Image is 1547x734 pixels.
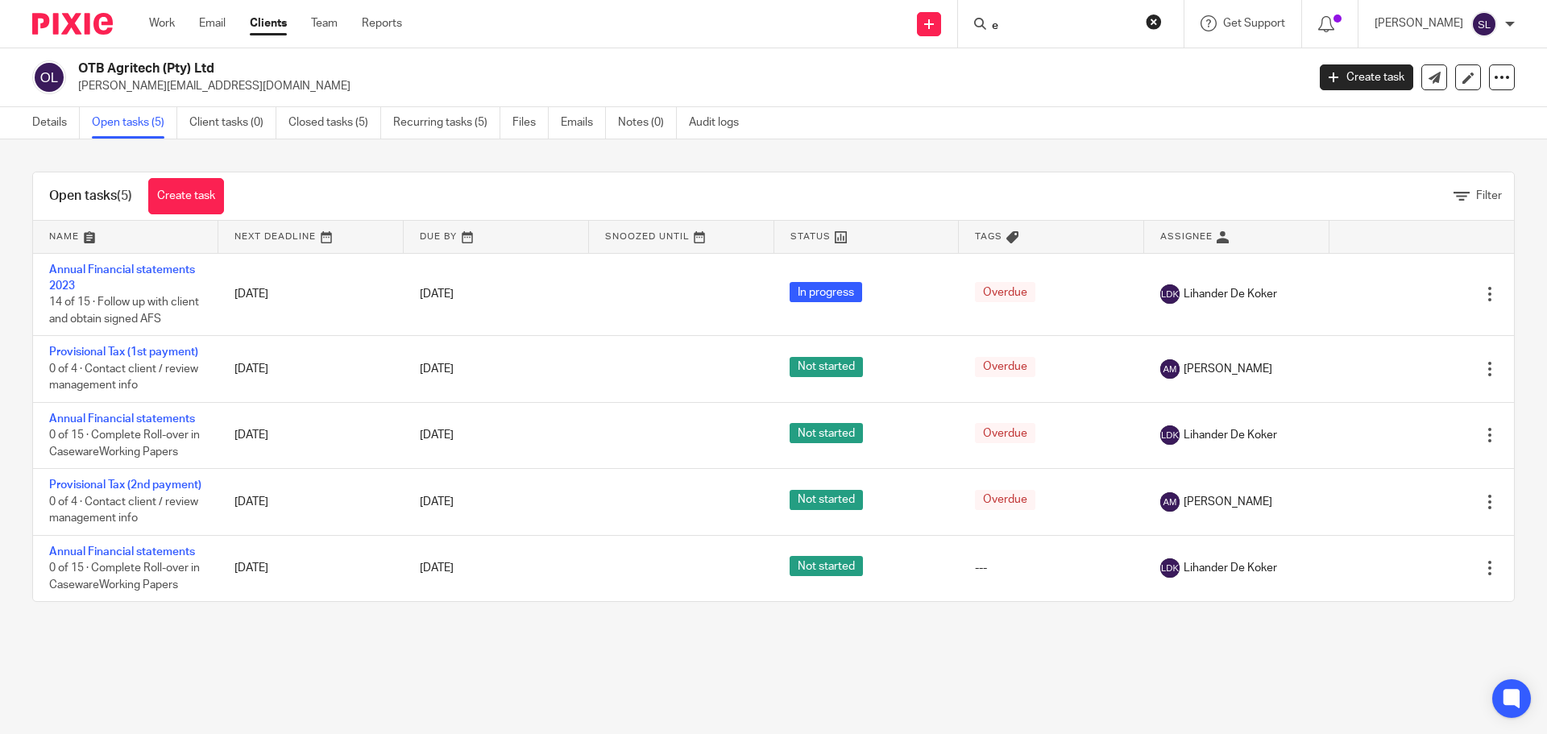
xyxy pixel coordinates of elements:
span: Lihander De Koker [1184,286,1277,302]
img: svg%3E [1160,558,1180,578]
input: Search [990,19,1135,34]
span: Lihander De Koker [1184,560,1277,576]
a: Client tasks (0) [189,107,276,139]
div: --- [975,560,1128,576]
span: [DATE] [420,562,454,574]
span: Filter [1476,190,1502,201]
a: Annual Financial statements 2023 [49,264,195,292]
a: Work [149,15,175,31]
img: svg%3E [32,60,66,94]
span: [DATE] [420,288,454,300]
img: svg%3E [1160,425,1180,445]
span: Not started [790,357,863,377]
span: Lihander De Koker [1184,427,1277,443]
td: [DATE] [218,336,404,402]
span: [DATE] [420,429,454,441]
img: svg%3E [1160,359,1180,379]
span: Overdue [975,282,1035,302]
a: Recurring tasks (5) [393,107,500,139]
span: Get Support [1223,18,1285,29]
td: [DATE] [218,535,404,601]
a: Provisional Tax (2nd payment) [49,479,201,491]
td: [DATE] [218,253,404,336]
span: Not started [790,490,863,510]
span: 14 of 15 · Follow up with client and obtain signed AFS [49,297,199,325]
h2: OTB Agritech (Pty) Ltd [78,60,1052,77]
td: [DATE] [218,469,404,535]
img: Pixie [32,13,113,35]
a: Notes (0) [618,107,677,139]
span: (5) [117,189,132,202]
a: Reports [362,15,402,31]
a: Open tasks (5) [92,107,177,139]
span: [DATE] [420,363,454,375]
span: 0 of 4 · Contact client / review management info [49,363,198,392]
span: Status [790,232,831,241]
a: Create task [148,178,224,214]
span: [PERSON_NAME] [1184,494,1272,510]
a: Details [32,107,80,139]
a: Annual Financial statements [49,546,195,558]
td: [DATE] [218,402,404,468]
a: Files [512,107,549,139]
span: [PERSON_NAME] [1184,361,1272,377]
span: Not started [790,423,863,443]
p: [PERSON_NAME][EMAIL_ADDRESS][DOMAIN_NAME] [78,78,1296,94]
p: [PERSON_NAME] [1375,15,1463,31]
img: svg%3E [1160,284,1180,304]
span: 0 of 15 · Complete Roll-over in CasewareWorking Papers [49,429,200,458]
span: In progress [790,282,862,302]
span: Overdue [975,490,1035,510]
span: Overdue [975,423,1035,443]
span: Overdue [975,357,1035,377]
a: Create task [1320,64,1413,90]
span: Not started [790,556,863,576]
a: Annual Financial statements [49,413,195,425]
a: Provisional Tax (1st payment) [49,346,198,358]
button: Clear [1146,14,1162,30]
span: Tags [975,232,1002,241]
a: Closed tasks (5) [288,107,381,139]
a: Audit logs [689,107,751,139]
img: svg%3E [1471,11,1497,37]
a: Clients [250,15,287,31]
span: [DATE] [420,496,454,508]
a: Emails [561,107,606,139]
span: 0 of 4 · Contact client / review management info [49,496,198,525]
a: Email [199,15,226,31]
h1: Open tasks [49,188,132,205]
a: Team [311,15,338,31]
span: 0 of 15 · Complete Roll-over in CasewareWorking Papers [49,562,200,591]
span: Snoozed Until [605,232,690,241]
img: svg%3E [1160,492,1180,512]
